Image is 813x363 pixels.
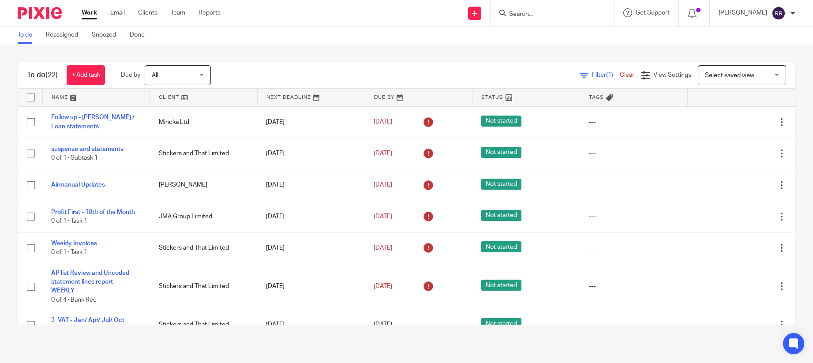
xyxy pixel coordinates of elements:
a: To do [18,26,39,44]
td: [DATE] [257,264,365,309]
div: --- [589,282,679,291]
a: Clients [138,8,157,17]
span: 0 of 4 · Bank Rec [51,297,97,303]
a: Reassigned [46,26,85,44]
span: Select saved view [705,72,754,79]
span: Get Support [636,10,670,16]
a: suspense and statements [51,146,124,152]
span: (22) [45,71,58,79]
span: Not started [481,280,521,291]
a: Email [110,8,125,17]
td: [DATE] [257,106,365,138]
span: Not started [481,147,521,158]
td: JMA Group Limited [150,201,258,232]
div: --- [589,212,679,221]
span: 0 of 1 · Task 1 [51,250,87,256]
span: [DATE] [374,322,392,328]
span: Not started [481,116,521,127]
td: Stickers and That Limited [150,264,258,309]
span: [DATE] [374,182,392,188]
td: [PERSON_NAME] [150,169,258,201]
td: Stickers and That Limited [150,232,258,264]
a: Airmanual Updates [51,182,105,188]
span: 0 of 1 · Subtask 1 [51,155,98,161]
td: Mincka Ltd [150,106,258,138]
span: Not started [481,241,521,252]
td: [DATE] [257,309,365,341]
span: 0 of 1 · Task 1 [51,218,87,224]
span: [DATE] [374,213,392,220]
div: --- [589,149,679,158]
h1: To do [27,71,58,80]
a: Work [82,8,97,17]
a: Done [130,26,151,44]
div: --- [589,118,679,127]
span: [DATE] [374,119,392,125]
span: [DATE] [374,283,392,289]
p: Due by [121,71,140,79]
td: [DATE] [257,138,365,169]
span: (1) [606,72,613,78]
td: [DATE] [257,232,365,264]
span: View Settings [653,72,691,78]
a: Weekly Invoices [51,240,97,247]
span: Tags [589,95,604,100]
a: Clear [620,72,634,78]
span: Not started [481,318,521,329]
a: AP list Review and Uncoded statement lines report - WEEKLY [51,270,129,294]
a: Profit First - 10th of the Month [51,209,135,215]
td: Stickers and That Limited [150,309,258,341]
input: Search [508,11,588,19]
td: [DATE] [257,201,365,232]
a: Team [171,8,185,17]
a: 3_VAT - Jan/ Apr/ Jul/ Oct [51,317,124,323]
a: Reports [199,8,221,17]
a: Snoozed [92,26,123,44]
td: [DATE] [257,169,365,201]
img: svg%3E [772,6,786,20]
div: --- [589,180,679,189]
div: --- [589,243,679,252]
span: Not started [481,210,521,221]
a: Follow up - [PERSON_NAME] / Loan statements [51,114,135,129]
div: --- [589,320,679,329]
td: Stickers and That Limited [150,138,258,169]
span: All [152,72,158,79]
img: Pixie [18,7,62,19]
span: [DATE] [374,245,392,251]
a: + Add task [67,65,105,85]
p: [PERSON_NAME] [719,8,767,17]
span: Not started [481,179,521,190]
span: [DATE] [374,150,392,157]
span: Filter [592,72,620,78]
